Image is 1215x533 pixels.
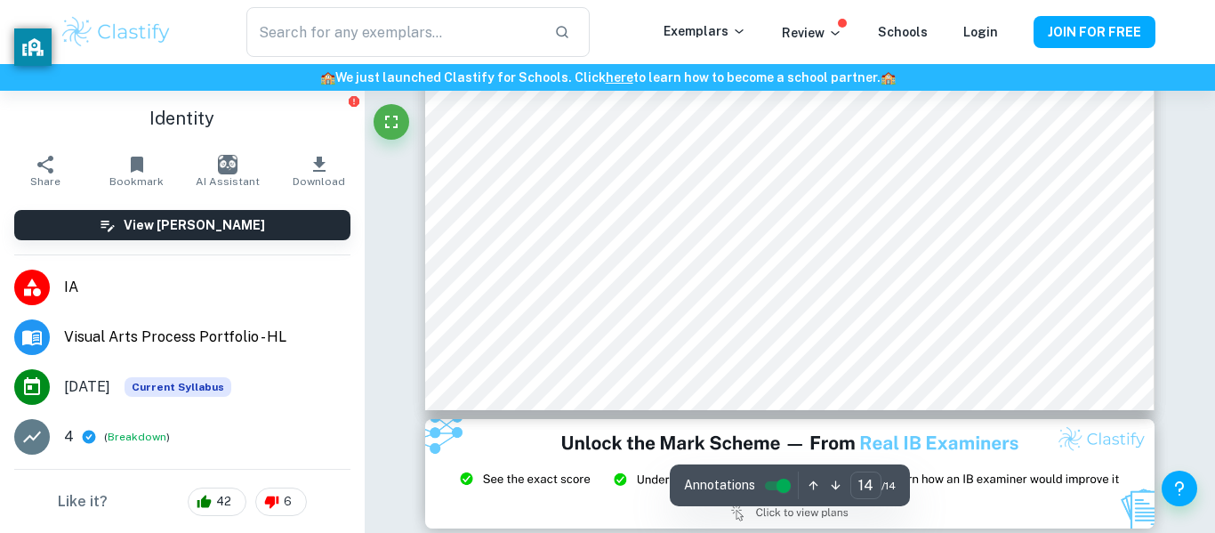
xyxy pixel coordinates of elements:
[188,488,246,516] div: 42
[124,215,265,235] h6: View [PERSON_NAME]
[320,70,335,85] span: 🏫
[91,146,181,196] button: Bookmark
[109,175,164,188] span: Bookmark
[4,68,1211,87] h6: We just launched Clastify for Schools. Click to learn how to become a school partner.
[878,25,928,39] a: Schools
[273,146,364,196] button: Download
[182,146,273,196] button: AI Assistant
[881,478,896,494] span: / 14
[14,28,52,66] button: privacy banner
[218,155,237,174] img: AI Assistant
[255,488,307,516] div: 6
[125,377,231,397] div: This exemplar is based on the current syllabus. Feel free to refer to it for inspiration/ideas wh...
[963,25,998,39] a: Login
[64,277,350,298] span: IA
[14,210,350,240] button: View [PERSON_NAME]
[60,14,173,50] img: Clastify logo
[30,175,60,188] span: Share
[293,175,345,188] span: Download
[64,376,110,398] span: [DATE]
[684,476,755,495] span: Annotations
[606,70,633,85] a: here
[881,70,896,85] span: 🏫
[108,429,166,445] button: Breakdown
[1034,16,1155,48] button: JOIN FOR FREE
[782,23,842,43] p: Review
[14,105,350,132] h1: Identity
[206,493,241,511] span: 42
[425,419,1155,529] img: Ad
[58,491,108,513] h6: Like it?
[246,7,540,57] input: Search for any exemplars...
[374,104,409,140] button: Fullscreen
[64,327,350,348] span: Visual Arts Process Portfolio - HL
[125,377,231,397] span: Current Syllabus
[196,175,260,188] span: AI Assistant
[274,493,302,511] span: 6
[348,94,361,108] button: Report issue
[64,426,74,448] p: 4
[664,21,746,41] p: Exemplars
[1162,471,1197,506] button: Help and Feedback
[104,429,170,446] span: ( )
